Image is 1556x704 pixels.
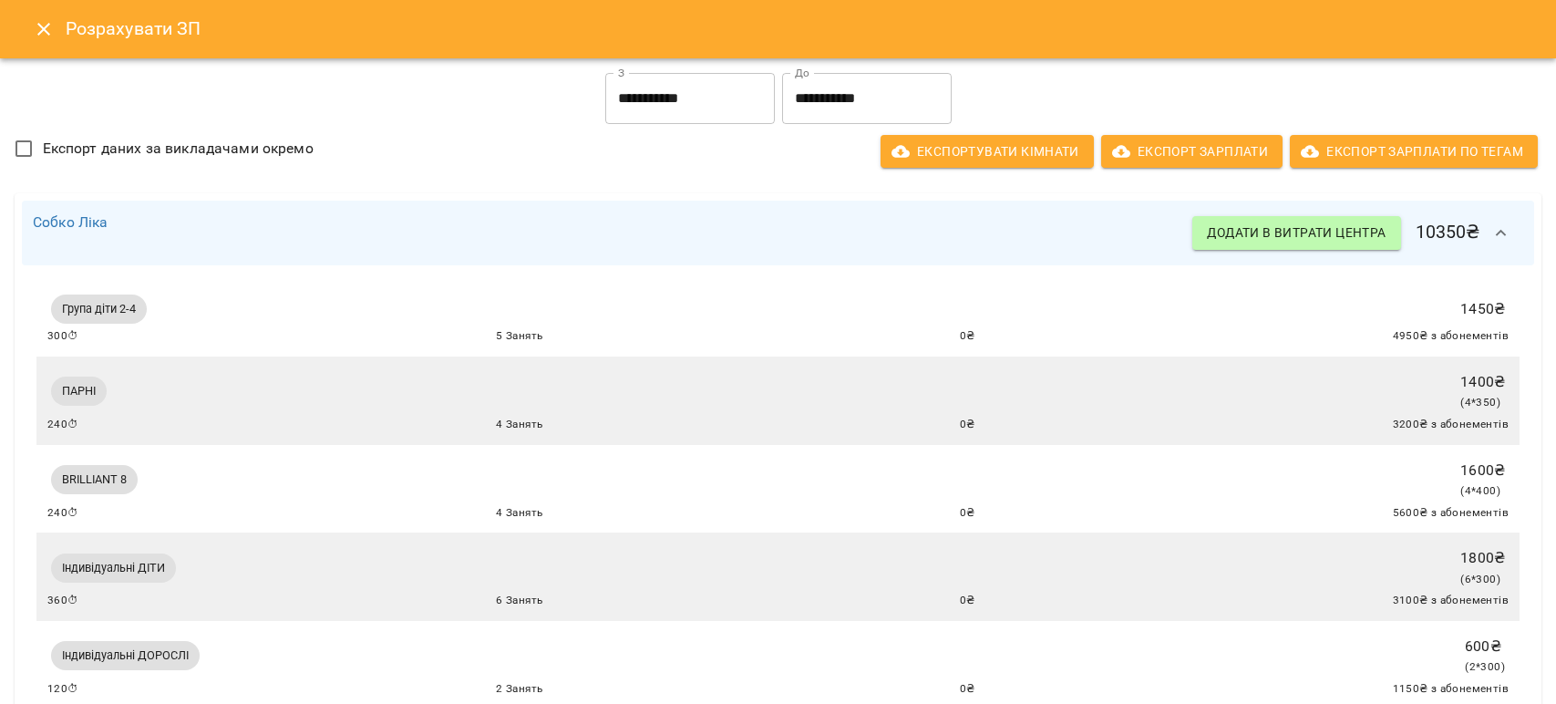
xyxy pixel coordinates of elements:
span: Додати в витрати центра [1207,222,1386,243]
span: 5600 ₴ з абонементів [1393,504,1510,523]
p: 1800 ₴ [1460,547,1505,569]
p: 600 ₴ [1465,636,1505,657]
span: 4950 ₴ з абонементів [1393,327,1510,346]
span: 0 ₴ [960,592,975,610]
span: 5 Занять [496,327,542,346]
span: 240 ⏱ [47,504,79,523]
span: ( 4 * 350 ) [1460,396,1500,409]
span: Індивідуальні ДІТИ [51,560,176,576]
span: 0 ₴ [960,416,975,434]
p: 1400 ₴ [1460,371,1505,393]
button: Експорт Зарплати [1101,135,1283,168]
p: 1450 ₴ [1460,298,1505,320]
button: Додати в витрати центра [1192,216,1400,249]
span: 2 Занять [496,680,542,699]
p: 1600 ₴ [1460,460,1505,481]
span: Експорт Зарплати по тегам [1304,140,1523,162]
button: Close [22,7,66,51]
span: ( 2 * 300 ) [1465,660,1505,673]
span: Експортувати кімнати [895,140,1079,162]
span: 6 Занять [496,592,542,610]
span: Група діти 2-4 [51,301,147,317]
span: ( 4 * 400 ) [1460,484,1500,497]
span: 4 Занять [496,504,542,523]
span: Індивідуальні ДОРОСЛІ [51,647,200,664]
span: 4 Занять [496,416,542,434]
h6: Розрахувати ЗП [66,15,1534,43]
button: Експортувати кімнати [881,135,1094,168]
span: 120 ⏱ [47,680,79,699]
span: 0 ₴ [960,504,975,523]
button: Експорт Зарплати по тегам [1290,135,1538,168]
span: ( 6 * 300 ) [1460,573,1500,585]
span: 0 ₴ [960,327,975,346]
span: 240 ⏱ [47,416,79,434]
span: 3200 ₴ з абонементів [1393,416,1510,434]
span: BRILLIANT 8 [51,471,138,488]
span: 0 ₴ [960,680,975,699]
h6: 10350 ₴ [1192,212,1523,255]
a: Собко Ліка [33,213,108,231]
span: 360 ⏱ [47,592,79,610]
span: 300 ⏱ [47,327,79,346]
span: ПАРНІ [51,383,107,399]
span: 1150 ₴ з абонементів [1393,680,1510,699]
span: Експорт даних за викладачами окремо [43,138,314,160]
span: 3100 ₴ з абонементів [1393,592,1510,610]
span: Експорт Зарплати [1116,140,1268,162]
